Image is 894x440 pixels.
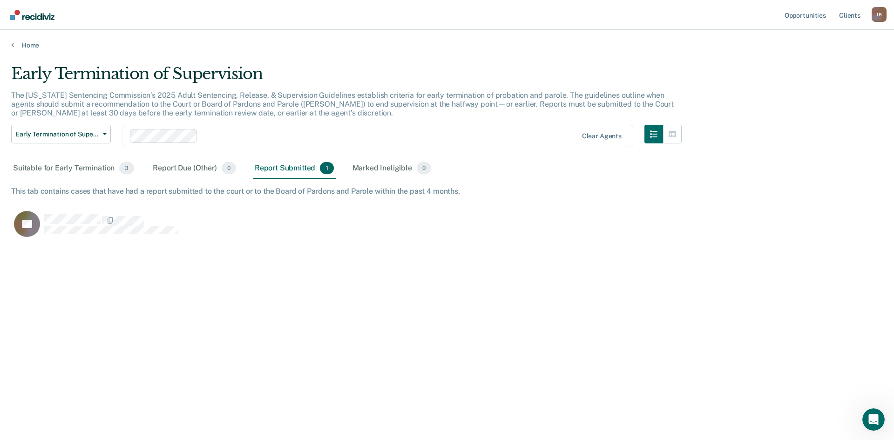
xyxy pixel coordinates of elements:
div: Report Submitted1 [253,158,336,179]
p: The [US_STATE] Sentencing Commission’s 2025 Adult Sentencing, Release, & Supervision Guidelines e... [11,91,674,117]
span: 3 [119,162,134,174]
img: Recidiviz [10,10,54,20]
span: 0 [417,162,431,174]
span: 0 [222,162,236,174]
a: Home [11,41,883,49]
div: Early Termination of Supervision [11,64,682,91]
iframe: Intercom live chat [862,408,885,431]
div: Report Due (Other)0 [151,158,237,179]
div: This tab contains cases that have had a report submitted to the court or to the Board of Pardons ... [11,187,883,196]
div: Marked Ineligible0 [351,158,433,179]
span: Early Termination of Supervision [15,130,99,138]
div: Suitable for Early Termination3 [11,158,136,179]
div: CaseloadOpportunityCell-190806 [11,210,774,248]
span: 1 [320,162,333,174]
div: Clear agents [582,132,622,140]
button: Early Termination of Supervision [11,125,111,143]
button: Profile dropdown button [872,7,887,22]
div: J B [872,7,887,22]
